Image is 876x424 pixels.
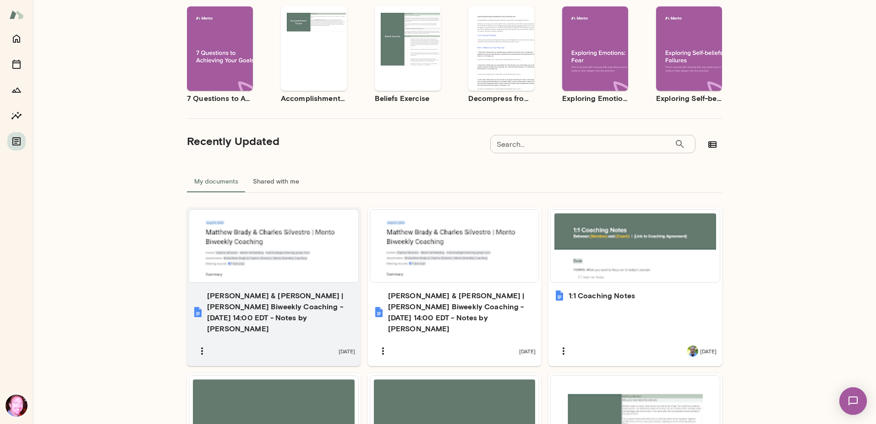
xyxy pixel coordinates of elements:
[5,395,27,417] img: Matthew Brady
[207,290,355,334] h6: [PERSON_NAME] & [PERSON_NAME] | [PERSON_NAME] Biweekly Coaching - [DATE] 14:00 EDT - Notes by [PE...
[375,93,441,104] h6: Beliefs Exercise
[246,170,307,192] button: Shared with me
[7,81,26,99] button: Growth Plan
[687,346,698,357] img: Charles Silvestro
[519,347,536,355] span: [DATE]
[554,290,565,301] img: 1:1 Coaching Notes
[7,29,26,48] button: Home
[187,134,279,148] h5: Recently Updated
[339,347,355,355] span: [DATE]
[281,93,347,104] h6: Accomplishment Tracker
[468,93,534,104] h6: Decompress from a Job
[7,132,26,151] button: Documents
[569,290,635,301] h6: 1:1 Coaching Notes
[7,106,26,125] button: Insights
[388,290,536,334] h6: [PERSON_NAME] & [PERSON_NAME] | [PERSON_NAME] Biweekly Coaching - [DATE] 14:00 EDT - Notes by [PE...
[373,307,384,318] img: Matthew Brady & Charles Silvestro | Mento Biweekly Coaching - 2025/08/22 14:00 EDT - Notes by Gemini
[187,93,253,104] h6: 7 Questions to Achieving Your Goals
[9,6,24,23] img: Mento
[656,93,722,104] h6: Exploring Self-beliefs: Failures
[187,170,246,192] button: My documents
[187,170,722,192] div: documents tabs
[192,307,203,318] img: Matthew Brady & Charles Silvestro | Mento Biweekly Coaching - 2025/08/29 14:00 EDT - Notes by Gemini
[700,347,717,355] span: [DATE]
[562,93,628,104] h6: Exploring Emotions: Fear
[7,55,26,73] button: Sessions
